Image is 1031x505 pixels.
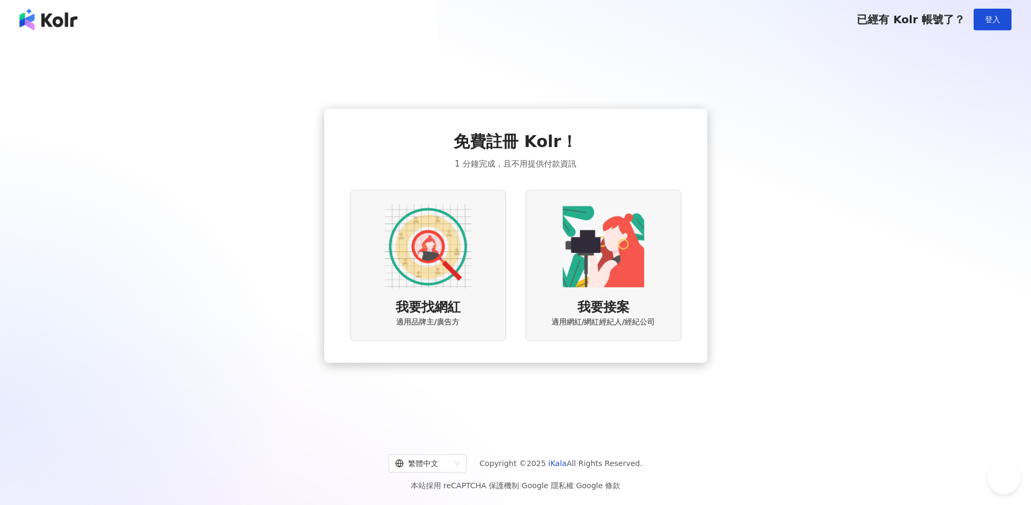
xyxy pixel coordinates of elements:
[385,203,471,290] img: AD identity option
[519,481,522,490] span: |
[551,317,655,328] span: 適用網紅/網紅經紀人/經紀公司
[455,157,576,170] span: 1 分鐘完成，且不用提供付款資訊
[985,15,1000,24] span: 登入
[396,317,459,328] span: 適用品牌主/廣告方
[577,298,629,317] span: 我要接案
[395,455,450,472] div: 繁體中文
[19,9,77,30] img: logo
[396,298,461,317] span: 我要找網紅
[857,13,965,26] span: 已經有 Kolr 帳號了？
[522,481,574,490] a: Google 隱私權
[988,462,1020,494] iframe: Help Scout Beacon - Open
[454,130,577,153] span: 免費註冊 Kolr！
[411,479,620,492] span: 本站採用 reCAPTCHA 保護機制
[974,9,1012,30] button: 登入
[548,459,567,468] a: iKala
[574,481,576,490] span: |
[480,457,642,470] span: Copyright © 2025 All Rights Reserved.
[560,203,647,290] img: KOL identity option
[576,481,620,490] a: Google 條款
